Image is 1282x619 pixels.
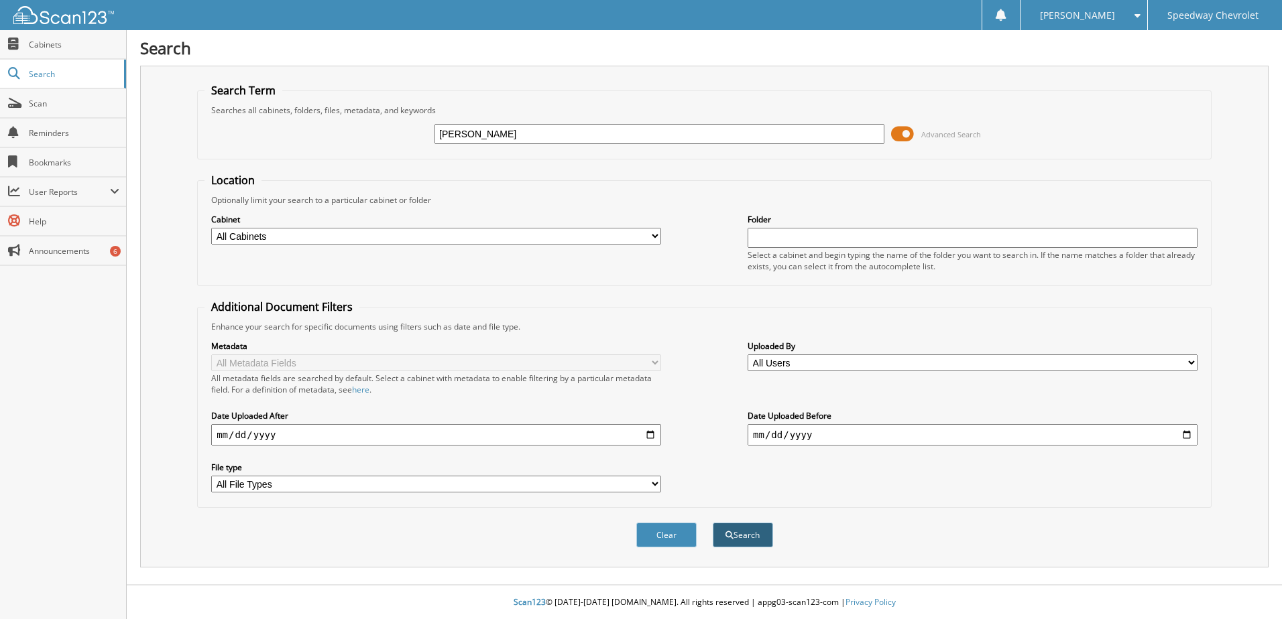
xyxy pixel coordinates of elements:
div: Optionally limit your search to a particular cabinet or folder [205,194,1204,206]
span: User Reports [29,186,110,198]
input: start [211,424,661,445]
span: Cabinets [29,39,119,50]
button: Clear [636,523,697,547]
span: Reminders [29,127,119,139]
a: Privacy Policy [846,596,896,608]
span: Scan [29,98,119,109]
label: Metadata [211,340,661,352]
div: All metadata fields are searched by default. Select a cabinet with metadata to enable filtering b... [211,372,661,395]
span: Help [29,216,119,227]
label: Folder [748,214,1198,225]
div: 6 [110,246,121,257]
span: Search [29,68,117,80]
span: Advanced Search [921,129,981,139]
div: © [DATE]-[DATE] [DOMAIN_NAME]. All rights reserved | appg03-scan123-com | [127,586,1282,619]
label: Cabinet [211,214,661,225]
h1: Search [140,37,1269,59]
a: here [352,384,369,395]
input: end [748,424,1198,445]
span: [PERSON_NAME] [1040,11,1115,19]
label: File type [211,462,661,473]
span: Announcements [29,245,119,257]
span: Bookmarks [29,157,119,168]
span: Speedway Chevrolet [1167,11,1259,19]
div: Searches all cabinets, folders, files, metadata, and keywords [205,105,1204,116]
iframe: Chat Widget [1215,555,1282,619]
span: Scan123 [514,596,546,608]
div: Select a cabinet and begin typing the name of the folder you want to search in. If the name match... [748,249,1198,272]
label: Date Uploaded After [211,410,661,421]
legend: Search Term [205,83,282,98]
div: Enhance your search for specific documents using filters such as date and file type. [205,321,1204,332]
label: Date Uploaded Before [748,410,1198,421]
legend: Location [205,173,261,188]
legend: Additional Document Filters [205,299,359,314]
label: Uploaded By [748,340,1198,352]
img: scan123-logo-white.svg [13,6,114,24]
button: Search [713,523,773,547]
